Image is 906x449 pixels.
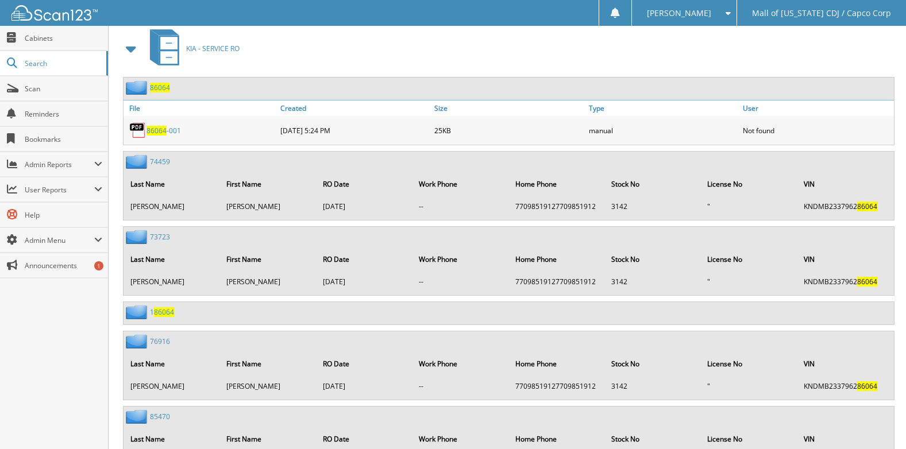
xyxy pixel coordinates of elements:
[154,307,174,317] span: 86064
[126,409,150,424] img: folder2.png
[317,197,412,216] td: [DATE]
[740,119,894,142] div: Not found
[317,352,412,376] th: RO Date
[146,126,181,136] a: 86064-001
[125,272,219,291] td: [PERSON_NAME]
[431,119,585,142] div: 25KB
[317,377,412,396] td: [DATE]
[413,272,508,291] td: --
[701,247,796,271] th: License No
[126,154,150,169] img: folder2.png
[413,247,508,271] th: Work Phone
[798,172,893,196] th: VIN
[94,261,103,270] div: 1
[606,272,700,291] td: 3142
[606,352,700,376] th: Stock No
[857,277,877,287] span: 86064
[701,172,796,196] th: License No
[150,412,170,421] a: 85470
[25,134,102,144] span: Bookmarks
[510,352,604,376] th: Home Phone
[150,232,170,242] a: 73723
[25,109,102,119] span: Reminders
[413,197,508,216] td: --
[143,26,240,71] a: KIA - SERVICE RO
[701,197,796,216] td: "
[701,377,796,396] td: "
[150,157,170,167] a: 74459
[124,100,277,116] a: File
[740,100,894,116] a: User
[25,261,102,270] span: Announcements
[221,377,315,396] td: [PERSON_NAME]
[317,272,412,291] td: [DATE]
[25,33,102,43] span: Cabinets
[126,334,150,349] img: folder2.png
[752,10,891,17] span: Mall of [US_STATE] CDJ / Capco Corp
[221,272,315,291] td: [PERSON_NAME]
[701,272,796,291] td: "
[586,119,740,142] div: manual
[11,5,98,21] img: scan123-logo-white.svg
[606,197,700,216] td: 3142
[25,160,94,169] span: Admin Reports
[510,272,604,291] td: 77098519127709851912
[221,247,315,271] th: First Name
[798,352,893,376] th: VIN
[25,185,94,195] span: User Reports
[510,172,604,196] th: Home Phone
[701,352,796,376] th: License No
[126,230,150,244] img: folder2.png
[586,100,740,116] a: Type
[125,172,219,196] th: Last Name
[150,307,174,317] a: 186064
[413,172,508,196] th: Work Phone
[150,336,170,346] a: 76916
[431,100,585,116] a: Size
[25,210,102,220] span: Help
[25,84,102,94] span: Scan
[647,10,711,17] span: [PERSON_NAME]
[221,172,315,196] th: First Name
[317,172,412,196] th: RO Date
[277,100,431,116] a: Created
[510,247,604,271] th: Home Phone
[186,44,240,53] span: KIA - SERVICE RO
[510,377,604,396] td: 77098519127709851912
[798,197,893,216] td: KNDMB2337962
[277,119,431,142] div: [DATE] 5:24 PM
[125,377,219,396] td: [PERSON_NAME]
[606,172,700,196] th: Stock No
[857,202,877,211] span: 86064
[606,377,700,396] td: 3142
[125,197,219,216] td: [PERSON_NAME]
[125,247,219,271] th: Last Name
[798,377,893,396] td: KNDMB2337962
[798,272,893,291] td: KNDMB2337962
[221,197,315,216] td: [PERSON_NAME]
[798,247,893,271] th: VIN
[510,197,604,216] td: 77098519127709851912
[125,352,219,376] th: Last Name
[606,247,700,271] th: Stock No
[146,126,167,136] span: 86064
[25,235,94,245] span: Admin Menu
[126,305,150,319] img: folder2.png
[413,377,508,396] td: --
[857,381,877,391] span: 86064
[413,352,508,376] th: Work Phone
[150,83,170,92] a: 86064
[221,352,315,376] th: First Name
[25,59,101,68] span: Search
[317,247,412,271] th: RO Date
[126,80,150,95] img: folder2.png
[129,122,146,139] img: PDF.png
